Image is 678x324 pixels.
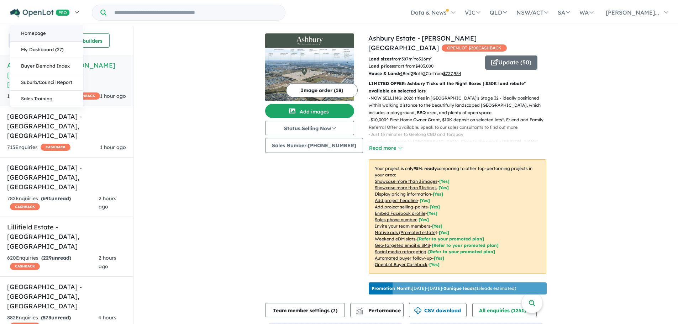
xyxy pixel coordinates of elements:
u: $ 727,954 [443,71,461,76]
span: OPENLOT $ 200 CASHBACK [442,44,507,52]
div: 715 Enquir ies [7,143,70,152]
p: - $10,000^ First Home Owner Grant, $10K deposit on selected lots*. Friend and Family Referral Off... [369,116,552,131]
u: 4 [400,71,403,76]
span: [ Yes ] [430,204,440,209]
span: CASHBACK [41,144,70,151]
span: CASHBACK [10,263,40,270]
a: Ashbury Estate - Armstrong Creek LogoAshbury Estate - Armstrong Creek [265,33,354,101]
span: [Yes] [429,262,440,267]
span: [Yes] [439,230,449,235]
p: LIMITED OFFER: Ashbury Ticks all the Right Boxes | $30K land rebate* available on selected lots [369,80,546,95]
span: to [414,56,432,62]
a: Buyer Demand Index [10,58,83,74]
a: My Dashboard (27) [10,42,83,58]
span: 1 hour ago [100,93,126,99]
button: CSV download [409,303,467,317]
p: [DATE] - [DATE] - ( 15 leads estimated) [372,285,516,292]
span: [Refer to your promoted plan] [432,243,499,248]
button: Update (50) [485,55,537,70]
span: [ Yes ] [427,211,437,216]
input: Try estate name, suburb, builder or developer [108,5,284,20]
h5: [GEOGRAPHIC_DATA] - [GEOGRAPHIC_DATA] , [GEOGRAPHIC_DATA] [7,282,126,311]
a: Homepage [10,25,83,42]
span: CASHBACK [70,92,100,100]
span: [Refer to your promoted plan] [417,236,484,241]
p: Your project is only comparing to other top-performing projects in your area: - - - - - - - - - -... [369,159,546,274]
strong: ( unread) [41,314,71,321]
button: Add images [265,104,354,118]
p: - NOW SELLING: 2026 titles in [GEOGRAPHIC_DATA]'s Stage 32 - ideally positioned within walking di... [369,95,552,116]
button: Performance [350,303,404,317]
span: 229 [43,255,52,261]
button: Team member settings (7) [265,303,345,317]
u: $ 403,000 [415,63,433,69]
p: start from [368,63,480,70]
span: 691 [43,195,51,202]
span: CASHBACK [10,203,40,210]
b: Promotion Month: [372,286,412,291]
h5: [GEOGRAPHIC_DATA] - [GEOGRAPHIC_DATA] , [GEOGRAPHIC_DATA] [7,112,126,140]
u: Invite your team members [375,223,430,229]
div: 782 Enquir ies [7,195,99,212]
span: [ Yes ] [432,223,442,229]
b: Land sizes [368,56,391,62]
button: All enquiries (1251) [472,303,537,317]
span: 2 hours ago [99,255,116,270]
img: Openlot PRO Logo White [10,9,70,17]
u: Embed Facebook profile [375,211,425,216]
span: [ Yes ] [419,217,429,222]
u: 2 [423,71,426,76]
h5: [GEOGRAPHIC_DATA] - [GEOGRAPHIC_DATA] , [GEOGRAPHIC_DATA] [7,163,126,192]
u: Geo-targeted email & SMS [375,243,430,248]
strong: ( unread) [41,195,71,202]
span: [Refer to your promoted plan] [428,249,495,254]
h5: Ashbury Estate - [PERSON_NAME][GEOGRAPHIC_DATA] , [GEOGRAPHIC_DATA] [7,60,126,89]
p: - Just 15 minutes to Geelong CBD and Torquay [369,131,552,138]
img: Ashbury Estate - Armstrong Creek Logo [268,36,351,45]
p: from [368,55,480,63]
u: Showcase more than 3 listings [375,185,437,190]
sup: 2 [430,56,432,60]
span: [ Yes ] [433,191,443,197]
u: Weekend eDM slots [375,236,415,241]
span: 2 hours ago [99,195,116,210]
b: Land prices [368,63,394,69]
a: Suburb/Council Report [10,74,83,91]
u: Display pricing information [375,191,431,197]
div: 1251 Enquir ies [7,92,100,101]
span: Performance [357,307,401,314]
button: Status:Selling Now [265,121,354,135]
span: [ Yes ] [420,198,430,203]
span: 1 hour ago [100,144,126,150]
b: 95 % ready [414,166,437,171]
button: Sales Number:[PHONE_NUMBER] [265,138,363,153]
u: Add project selling-points [375,204,428,209]
u: Showcase more than 3 images [375,179,437,184]
img: Ashbury Estate - Armstrong Creek [265,48,354,101]
u: Add project headline [375,198,418,203]
span: [PERSON_NAME]... [606,9,659,16]
span: 573 [43,314,51,321]
u: Social media retargeting [375,249,426,254]
button: Image order (18) [286,83,358,97]
h5: Lillifield Estate - [GEOGRAPHIC_DATA] , [GEOGRAPHIC_DATA] [7,222,126,251]
span: 7 [333,307,336,314]
p: Bed Bath Car from [368,70,480,77]
sup: 2 [412,56,414,60]
u: 387 m [401,56,414,62]
span: [ Yes ] [438,185,449,190]
b: 2 unique leads [444,286,475,291]
img: download icon [414,307,421,314]
u: 526 m [419,56,432,62]
strong: ( unread) [41,255,71,261]
b: House & Land: [368,71,400,76]
div: 620 Enquir ies [7,254,99,271]
u: OpenLot Buyer Cashback [375,262,427,267]
span: [ Yes ] [439,179,450,184]
img: line-chart.svg [356,307,363,311]
img: bar-chart.svg [356,310,363,314]
button: Read more [369,144,402,152]
u: Automated buyer follow-up [375,255,432,261]
u: Sales phone number [375,217,417,222]
a: Sales Training [10,91,83,107]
